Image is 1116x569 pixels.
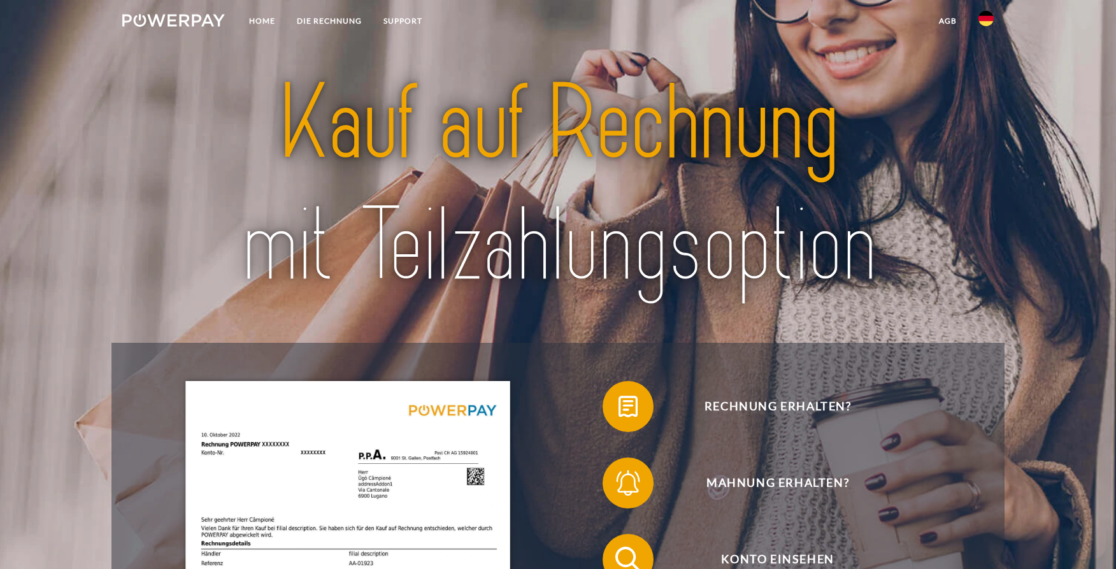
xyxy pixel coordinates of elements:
img: qb_bell.svg [612,467,644,499]
img: qb_bill.svg [612,391,644,422]
a: SUPPORT [373,10,433,32]
button: Mahnung erhalten? [603,457,934,508]
a: Home [238,10,286,32]
span: Rechnung erhalten? [622,381,934,432]
img: logo-powerpay-white.svg [122,14,225,27]
button: Rechnung erhalten? [603,381,934,432]
span: Mahnung erhalten? [622,457,934,508]
iframe: Schaltfläche zum Öffnen des Messaging-Fensters [1065,518,1106,559]
img: title-powerpay_de.svg [166,57,951,313]
a: DIE RECHNUNG [286,10,373,32]
img: de [978,11,994,26]
a: agb [928,10,968,32]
